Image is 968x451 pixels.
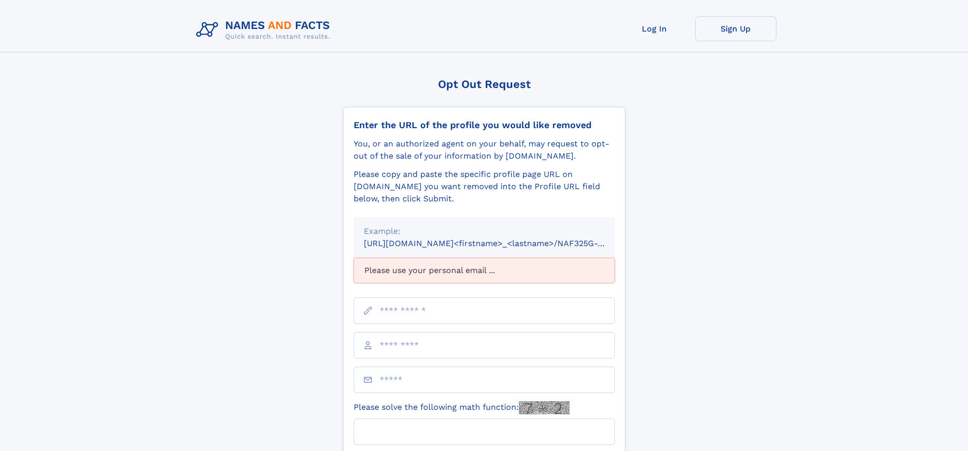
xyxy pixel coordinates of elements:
small: [URL][DOMAIN_NAME]<firstname>_<lastname>/NAF325G-xxxxxxxx [364,238,634,248]
div: Opt Out Request [343,78,626,91]
div: Enter the URL of the profile you would like removed [354,119,615,131]
a: Log In [614,16,695,41]
a: Sign Up [695,16,776,41]
div: Please use your personal email ... [354,258,615,283]
label: Please solve the following math function: [354,401,570,414]
img: Logo Names and Facts [192,16,338,44]
div: You, or an authorized agent on your behalf, may request to opt-out of the sale of your informatio... [354,138,615,162]
div: Example: [364,225,605,237]
div: Please copy and paste the specific profile page URL on [DOMAIN_NAME] you want removed into the Pr... [354,168,615,205]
